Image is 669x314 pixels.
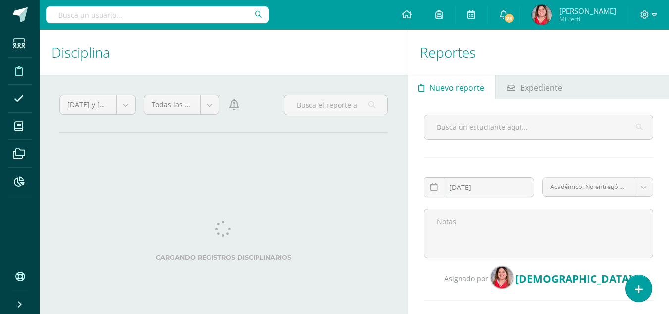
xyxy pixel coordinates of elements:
a: Nuevo reporte [408,75,495,99]
span: Todas las categorías [152,95,193,114]
input: Busca un usuario... [46,6,269,23]
a: Todas las categorías [144,95,219,114]
input: Busca el reporte aquí [284,95,387,115]
span: [PERSON_NAME] [559,6,616,16]
span: Nuevo reporte [429,76,484,100]
span: [DATE] y [DATE] [67,95,109,114]
span: Mi Perfil [559,15,616,23]
a: Académico: No entregó tarea [543,178,653,196]
a: Expediente [496,75,572,99]
span: [DEMOGRAPHIC_DATA] [515,272,632,286]
h1: Reportes [420,30,657,75]
label: Cargando registros disciplinarios [74,254,373,261]
span: 25 [504,13,515,24]
span: Asignado por [444,274,488,283]
input: Fecha de ocurrencia [424,178,534,197]
span: Expediente [520,76,562,100]
span: Académico: No entregó tarea [550,178,626,196]
img: 1f42d0250f0c2d94fd93832b9b2e1ee8.png [532,5,552,25]
img: 1f42d0250f0c2d94fd93832b9b2e1ee8.png [491,266,513,289]
input: Busca un estudiante aquí... [424,115,653,139]
h1: Disciplina [51,30,396,75]
a: [DATE] y [DATE] [60,95,135,114]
